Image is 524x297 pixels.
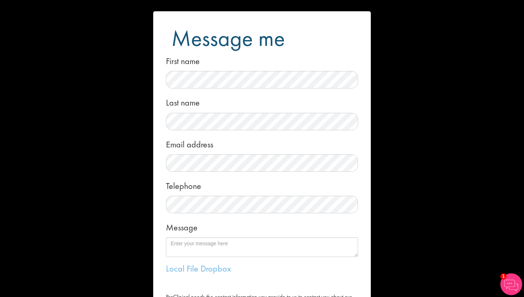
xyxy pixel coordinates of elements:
a: Local File [166,263,198,274]
label: Email address [166,136,213,151]
span: 1 [500,273,507,280]
img: Chatbot [500,273,522,295]
a: Dropbox [201,263,231,274]
label: Telephone [166,177,201,192]
label: Message [166,219,198,234]
label: Last name [166,94,200,109]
